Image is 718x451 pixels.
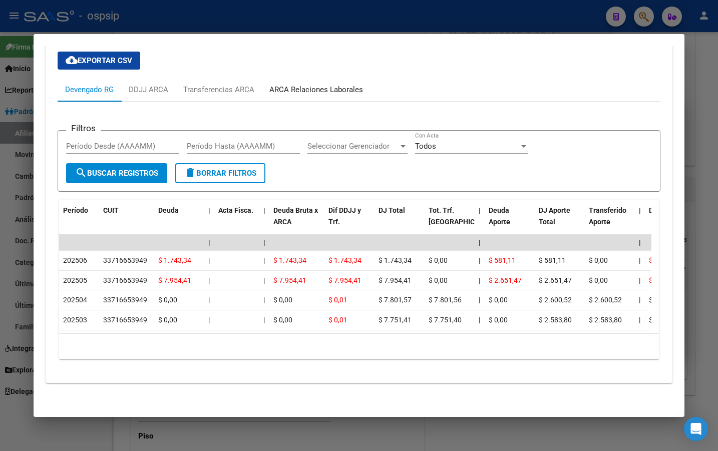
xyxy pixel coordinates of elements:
[489,276,522,284] span: $ 2.651,47
[63,256,87,264] span: 202506
[183,84,254,95] div: Transferencias ARCA
[58,52,140,70] button: Exportar CSV
[63,316,87,324] span: 202503
[485,200,535,244] datatable-header-cell: Deuda Aporte
[649,276,682,284] span: $ 5.302,94
[103,275,147,286] div: 33716653949
[208,238,210,246] span: |
[539,296,572,304] span: $ 2.600,52
[103,314,147,326] div: 33716653949
[639,238,641,246] span: |
[328,296,347,304] span: $ 0,01
[208,276,210,284] span: |
[429,316,462,324] span: $ 7.751,40
[479,238,481,246] span: |
[129,84,168,95] div: DDJJ ARCA
[379,256,412,264] span: $ 1.743,34
[489,256,516,264] span: $ 581,11
[489,206,510,226] span: Deuda Aporte
[184,167,196,179] mat-icon: delete
[175,163,265,183] button: Borrar Filtros
[273,316,292,324] span: $ 0,00
[263,206,265,214] span: |
[639,206,641,214] span: |
[589,316,622,324] span: $ 2.583,80
[589,276,608,284] span: $ 0,00
[103,294,147,306] div: 33716653949
[63,296,87,304] span: 202504
[535,200,585,244] datatable-header-cell: DJ Aporte Total
[66,56,132,65] span: Exportar CSV
[539,206,570,226] span: DJ Aporte Total
[218,206,253,214] span: Acta Fisca.
[479,276,480,284] span: |
[589,296,622,304] span: $ 2.600,52
[263,296,265,304] span: |
[66,123,101,134] h3: Filtros
[585,200,635,244] datatable-header-cell: Transferido Aporte
[259,200,269,244] datatable-header-cell: |
[489,296,508,304] span: $ 0,00
[208,296,210,304] span: |
[645,200,695,244] datatable-header-cell: Deuda Contr.
[65,84,114,95] div: Devengado RG
[475,200,485,244] datatable-header-cell: |
[66,54,78,66] mat-icon: cloud_download
[273,276,306,284] span: $ 7.954,41
[489,316,508,324] span: $ 0,00
[379,206,405,214] span: DJ Total
[429,206,497,226] span: Tot. Trf. [GEOGRAPHIC_DATA]
[307,142,399,151] span: Seleccionar Gerenciador
[263,316,265,324] span: |
[539,316,572,324] span: $ 2.583,80
[479,206,481,214] span: |
[208,206,210,214] span: |
[269,84,363,95] div: ARCA Relaciones Laborales
[158,296,177,304] span: $ 0,00
[379,296,412,304] span: $ 7.801,57
[63,206,88,214] span: Período
[324,200,375,244] datatable-header-cell: Dif DDJJ y Trf.
[429,256,448,264] span: $ 0,00
[66,163,167,183] button: Buscar Registros
[649,316,668,324] span: $ 0,00
[158,256,191,264] span: $ 1.743,34
[635,200,645,244] datatable-header-cell: |
[154,200,204,244] datatable-header-cell: Deuda
[208,316,210,324] span: |
[184,169,256,178] span: Borrar Filtros
[269,200,324,244] datatable-header-cell: Deuda Bruta x ARCA
[158,316,177,324] span: $ 0,00
[649,256,682,264] span: $ 1.162,23
[75,167,87,179] mat-icon: search
[649,296,668,304] span: $ 0,00
[46,28,672,383] div: Aportes y Contribuciones del Afiliado: 23448786404
[263,276,265,284] span: |
[59,200,99,244] datatable-header-cell: Período
[684,417,708,441] div: Open Intercom Messenger
[589,206,626,226] span: Transferido Aporte
[425,200,475,244] datatable-header-cell: Tot. Trf. Bruto
[328,276,362,284] span: $ 7.954,41
[379,316,412,324] span: $ 7.751,41
[375,200,425,244] datatable-header-cell: DJ Total
[639,316,640,324] span: |
[639,256,640,264] span: |
[63,276,87,284] span: 202505
[158,276,191,284] span: $ 7.954,41
[429,296,462,304] span: $ 7.801,56
[204,200,214,244] datatable-header-cell: |
[103,206,119,214] span: CUIT
[415,142,436,151] span: Todos
[273,256,306,264] span: $ 1.743,34
[99,200,154,244] datatable-header-cell: CUIT
[103,255,147,266] div: 33716653949
[539,276,572,284] span: $ 2.651,47
[479,256,480,264] span: |
[539,256,566,264] span: $ 581,11
[208,256,210,264] span: |
[479,296,480,304] span: |
[639,276,640,284] span: |
[649,206,690,214] span: Deuda Contr.
[158,206,179,214] span: Deuda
